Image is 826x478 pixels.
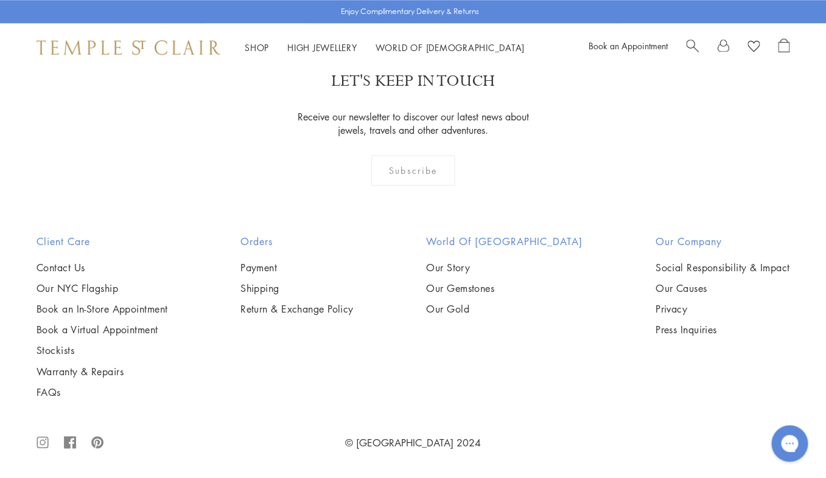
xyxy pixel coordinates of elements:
[37,385,167,398] a: FAQs
[240,282,354,295] a: Shipping
[341,5,479,18] p: Enjoy Complimentary Delivery & Returns
[37,40,220,55] img: Temple St. Clair
[37,302,167,316] a: Book an In-Store Appointment
[245,41,269,54] a: ShopShop
[747,38,760,57] a: View Wishlist
[240,302,354,316] a: Return & Exchange Policy
[589,40,668,52] a: Book an Appointment
[37,261,167,274] a: Contact Us
[37,323,167,336] a: Book a Virtual Appointment
[656,261,789,274] a: Social Responsibility & Impact
[345,435,481,449] a: © [GEOGRAPHIC_DATA] 2024
[778,38,789,57] a: Open Shopping Bag
[426,261,583,274] a: Our Story
[245,40,525,55] nav: Main navigation
[240,261,354,274] a: Payment
[37,282,167,295] a: Our NYC Flagship
[765,421,814,466] iframe: Gorgias live chat messenger
[656,302,789,316] a: Privacy
[656,234,789,249] h2: Our Company
[426,302,583,316] a: Our Gold
[371,155,455,185] div: Subscribe
[240,234,354,249] h2: Orders
[686,38,699,57] a: Search
[37,344,167,357] a: Stockists
[656,282,789,295] a: Our Causes
[37,364,167,378] a: Warranty & Repairs
[656,323,789,336] a: Press Inquiries
[37,234,167,249] h2: Client Care
[376,41,525,54] a: World of [DEMOGRAPHIC_DATA]World of [DEMOGRAPHIC_DATA]
[426,282,583,295] a: Our Gemstones
[287,41,357,54] a: High JewelleryHigh Jewellery
[426,234,583,249] h2: World of [GEOGRAPHIC_DATA]
[331,71,495,92] p: LET'S KEEP IN TOUCH
[290,110,536,137] p: Receive our newsletter to discover our latest news about jewels, travels and other adventures.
